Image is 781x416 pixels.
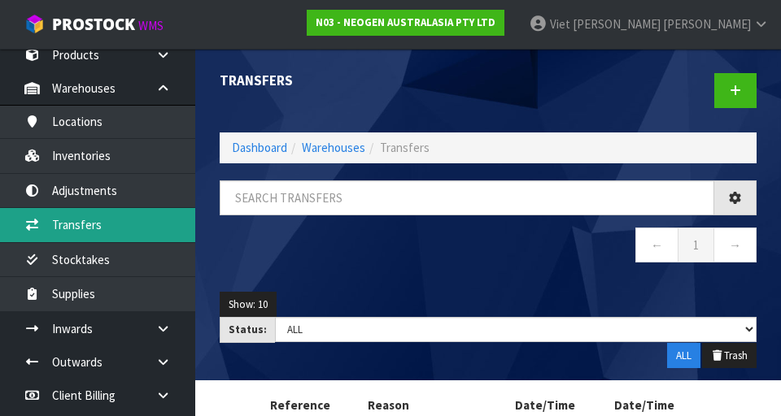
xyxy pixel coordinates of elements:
[229,323,267,336] strong: Status:
[667,343,700,369] button: ALL
[635,227,678,262] a: ←
[550,16,661,32] span: Viet [PERSON_NAME]
[220,180,714,215] input: Search transfers
[232,140,287,155] a: Dashboard
[307,10,504,36] a: N03 - NEOGEN AUSTRALASIA PTY LTD
[302,140,365,155] a: Warehouses
[220,227,757,267] nav: Page navigation
[663,16,751,32] span: [PERSON_NAME]
[678,227,714,262] a: 1
[713,227,757,262] a: →
[220,73,476,89] h1: Transfers
[220,292,277,318] button: Show: 10
[52,14,135,35] span: ProStock
[24,14,45,34] img: cube-alt.png
[380,140,430,155] span: Transfers
[316,15,495,29] strong: N03 - NEOGEN AUSTRALASIA PTY LTD
[702,343,757,369] button: Trash
[138,18,164,33] small: WMS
